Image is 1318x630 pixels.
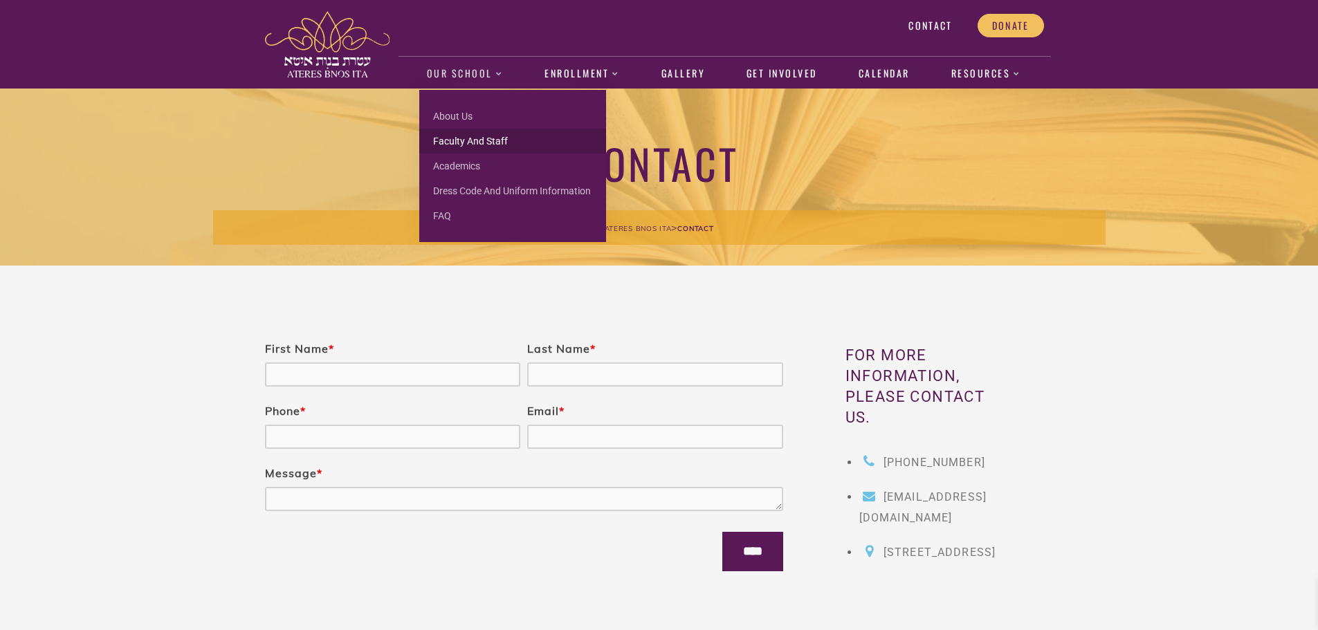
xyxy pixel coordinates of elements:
[605,221,672,234] a: Ateres Bnos Ita
[894,14,967,37] a: Contact
[944,58,1028,90] a: Resources
[859,456,985,469] a: [PHONE_NUMBER]
[265,342,334,355] label: First Name
[213,210,1106,245] div: >
[884,456,985,469] span: [PHONE_NUMBER]
[213,137,1106,189] h1: Contact
[419,154,606,178] a: Academics
[527,404,565,418] label: Email
[851,58,917,90] a: Calendar
[419,104,606,129] a: About us
[992,19,1029,32] span: Donate
[859,490,987,524] a: [EMAIL_ADDRESS][DOMAIN_NAME]
[265,466,322,480] label: Message
[419,58,510,90] a: Our School
[884,546,996,559] span: [STREET_ADDRESS]
[419,90,606,242] ul: Our School
[677,224,713,233] span: Contact
[908,19,952,32] span: Contact
[538,58,627,90] a: Enrollment
[605,224,672,233] span: Ateres Bnos Ita
[845,345,1013,428] h3: For more information, please contact us.
[419,203,606,228] a: FAQ
[739,58,824,90] a: Get Involved
[978,14,1044,37] a: Donate
[527,342,596,355] label: Last Name
[419,178,606,203] a: Dress Code and Uniform Information
[654,58,712,90] a: Gallery
[265,404,306,418] label: Phone
[265,11,390,77] img: ateres
[419,129,606,154] a: Faculty and Staff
